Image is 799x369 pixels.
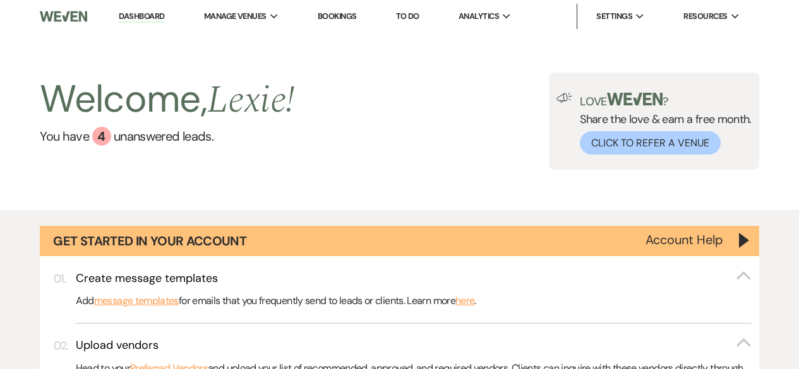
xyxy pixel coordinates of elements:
button: Create message templates [76,271,752,286]
button: Account Help [646,233,723,246]
a: here [455,293,474,309]
button: Click to Refer a Venue [580,131,721,155]
span: Resources [683,10,727,23]
h2: Welcome, [40,73,294,127]
a: To Do [396,11,419,21]
button: Upload vendors [76,337,752,353]
p: Add for emails that you frequently send to leads or clients. Learn more . [76,293,752,309]
span: Analytics [459,10,499,23]
img: loud-speaker-illustration.svg [556,93,572,103]
h1: Get Started in Your Account [53,232,246,250]
a: Dashboard [119,11,164,23]
h3: Upload vendors [76,337,159,353]
p: Love ? [580,93,752,107]
span: Manage Venues [204,10,267,23]
span: Settings [596,10,632,23]
a: You have 4 unanswered leads. [40,127,294,146]
a: Bookings [318,11,357,21]
h3: Create message templates [76,271,218,286]
div: Share the love & earn a free month. [572,93,752,155]
a: message templates [94,293,179,309]
img: Weven Logo [40,3,87,30]
img: weven-logo-green.svg [607,93,663,105]
span: Lexie ! [207,71,294,129]
div: 4 [92,127,111,146]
